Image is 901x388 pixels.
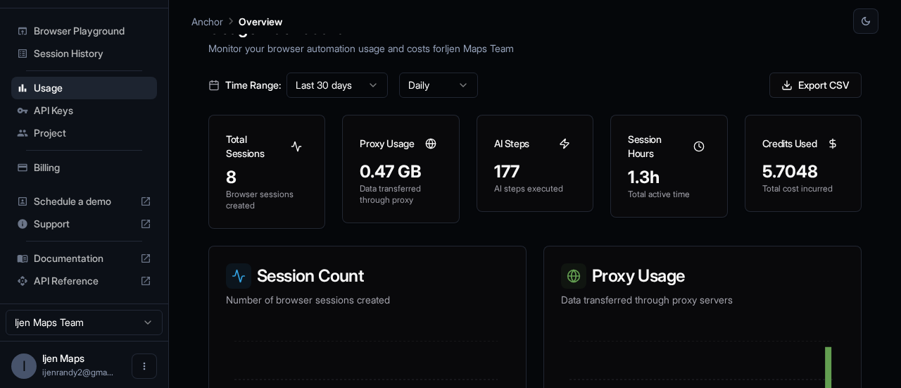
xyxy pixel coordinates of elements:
[360,137,414,151] h3: Proxy Usage
[11,20,157,42] div: Browser Playground
[561,293,844,307] p: Data transferred through proxy servers
[769,73,862,98] button: Export CSV
[11,190,157,213] div: Schedule a demo
[561,263,844,289] h3: Proxy Usage
[628,189,710,200] p: Total active time
[34,81,151,95] span: Usage
[34,126,151,140] span: Project
[226,166,308,189] div: 8
[11,213,157,235] div: Support
[208,41,862,56] p: Monitor your browser automation usage and costs for Ijen Maps Team
[191,13,282,29] nav: breadcrumb
[34,24,151,38] span: Browser Playground
[11,42,157,65] div: Session History
[11,353,37,379] div: I
[360,161,441,183] div: 0.47 GB
[34,217,134,231] span: Support
[225,78,281,92] span: Time Range:
[226,189,308,211] p: Browser sessions created
[42,352,84,364] span: Ijen Maps
[34,104,151,118] span: API Keys
[11,99,157,122] div: API Keys
[34,46,151,61] span: Session History
[11,247,157,270] div: Documentation
[191,14,223,29] p: Anchor
[494,137,529,151] h3: AI Steps
[132,353,157,379] button: Open menu
[239,14,282,29] p: Overview
[628,132,687,161] h3: Session Hours
[226,132,285,161] h3: Total Sessions
[34,274,134,288] span: API Reference
[11,122,157,144] div: Project
[11,270,157,292] div: API Reference
[34,251,134,265] span: Documentation
[628,166,710,189] div: 1.3h
[11,77,157,99] div: Usage
[34,194,134,208] span: Schedule a demo
[42,367,113,377] span: ijenrandy2@gmail.com
[34,161,151,175] span: Billing
[360,183,441,206] p: Data transferred through proxy
[762,137,817,151] h3: Credits Used
[11,156,157,179] div: Billing
[494,161,576,183] div: 177
[226,263,509,289] h3: Session Count
[762,183,844,194] p: Total cost incurred
[494,183,576,194] p: AI steps executed
[762,161,844,183] div: 5.7048
[226,293,509,307] p: Number of browser sessions created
